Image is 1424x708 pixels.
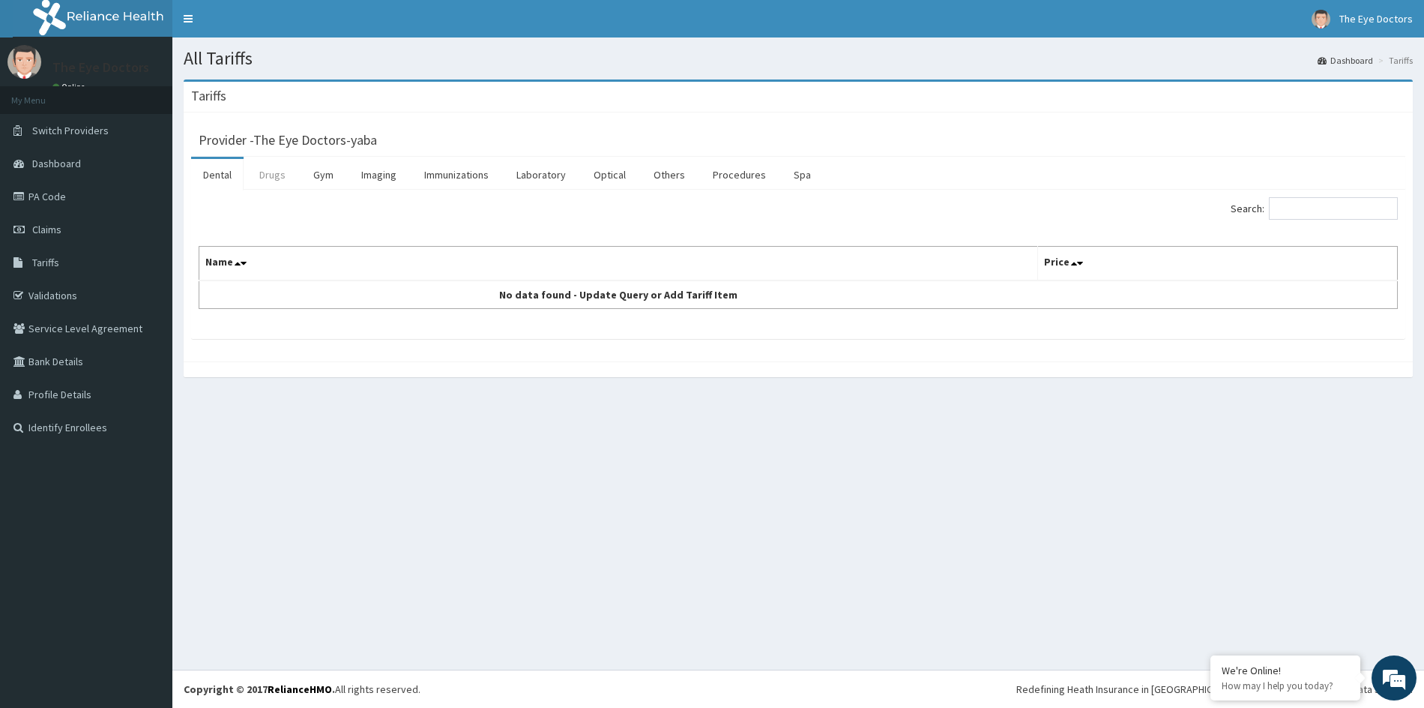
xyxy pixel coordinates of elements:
[1312,10,1330,28] img: User Image
[184,682,335,696] strong: Copyright © 2017 .
[32,256,59,269] span: Tariffs
[247,159,298,190] a: Drugs
[701,159,778,190] a: Procedures
[349,159,408,190] a: Imaging
[1222,664,1349,677] div: We're Online!
[52,82,88,92] a: Online
[1318,54,1373,67] a: Dashboard
[32,124,109,137] span: Switch Providers
[268,682,332,696] a: RelianceHMO
[1339,12,1413,25] span: The Eye Doctors
[172,670,1424,708] footer: All rights reserved.
[191,159,244,190] a: Dental
[199,280,1038,309] td: No data found - Update Query or Add Tariff Item
[191,89,226,103] h3: Tariffs
[642,159,697,190] a: Others
[1231,197,1398,220] label: Search:
[504,159,578,190] a: Laboratory
[301,159,346,190] a: Gym
[32,157,81,170] span: Dashboard
[199,133,377,147] h3: Provider - The Eye Doctors-yaba
[582,159,638,190] a: Optical
[32,223,61,236] span: Claims
[1016,682,1413,697] div: Redefining Heath Insurance in [GEOGRAPHIC_DATA] using Telemedicine and Data Science!
[412,159,501,190] a: Immunizations
[1269,197,1398,220] input: Search:
[1038,247,1398,281] th: Price
[7,45,41,79] img: User Image
[52,61,149,74] p: The Eye Doctors
[184,49,1413,68] h1: All Tariffs
[782,159,823,190] a: Spa
[1375,54,1413,67] li: Tariffs
[1222,679,1349,692] p: How may I help you today?
[199,247,1038,281] th: Name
